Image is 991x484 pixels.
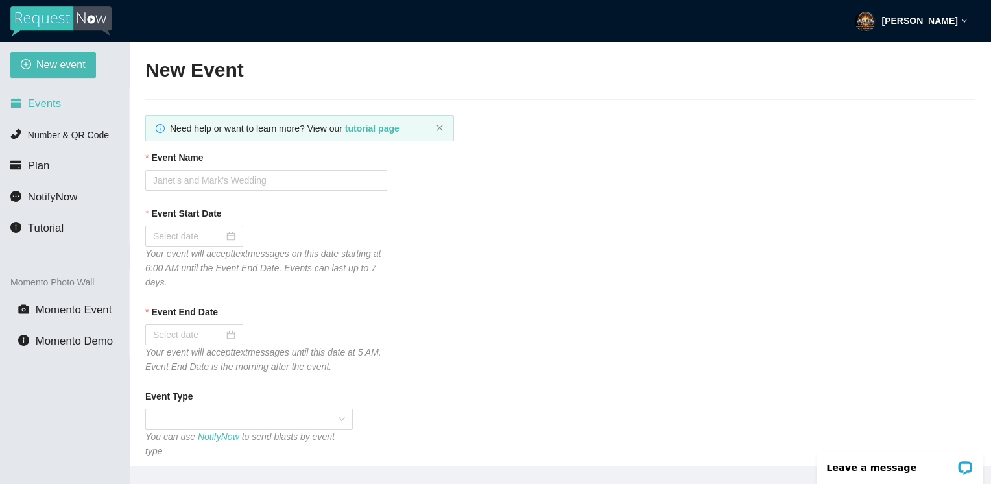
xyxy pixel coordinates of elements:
[170,123,400,134] span: Need help or want to learn more? View our
[18,335,29,346] span: info-circle
[145,248,381,287] i: Your event will accept text messages on this date starting at 6:00 AM until the Event End Date. E...
[198,431,239,442] a: NotifyNow
[145,57,975,84] h2: New Event
[145,347,381,372] i: Your event will accept text messages until this date at 5 AM. Event End Date is the morning after...
[10,222,21,233] span: info-circle
[145,430,353,458] div: You can use to send blasts by event type
[10,52,96,78] button: plus-circleNew event
[961,18,968,24] span: down
[345,123,400,134] a: tutorial page
[153,328,224,342] input: Select date
[36,304,112,316] span: Momento Event
[28,160,50,172] span: Plan
[809,443,991,484] iframe: LiveChat chat widget
[145,170,387,191] input: Janet's and Mark's Wedding
[10,6,112,36] img: RequestNow
[855,11,876,32] img: ACg8ocKq_Xzh4_OjhWIwBTo_idB1s5TS_HEh__UBm4BiZ7je7DZmRWU=s96-c
[10,191,21,202] span: message
[10,160,21,171] span: credit-card
[436,124,444,132] button: close
[10,128,21,139] span: phone
[28,130,109,140] span: Number & QR Code
[151,206,221,221] b: Event Start Date
[28,222,64,234] span: Tutorial
[36,335,113,347] span: Momento Demo
[882,16,958,26] strong: [PERSON_NAME]
[10,97,21,108] span: calendar
[28,97,61,110] span: Events
[18,304,29,315] span: camera
[28,191,77,203] span: NotifyNow
[153,229,224,243] input: Select date
[151,151,203,165] b: Event Name
[36,56,86,73] span: New event
[145,389,193,404] b: Event Type
[151,305,218,319] b: Event End Date
[156,124,165,133] span: info-circle
[21,59,31,71] span: plus-circle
